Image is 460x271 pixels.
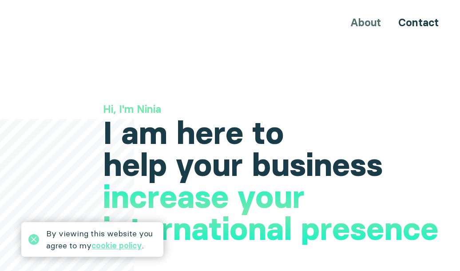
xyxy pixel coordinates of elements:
[103,181,453,245] h1: increase your international presence
[398,16,439,29] a: Contact
[103,117,453,181] h1: I am here to help your business
[46,227,156,251] div: By viewing this website you agree to my .
[103,102,453,117] h3: Hi, I'm Ninia
[91,240,142,251] a: cookie policy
